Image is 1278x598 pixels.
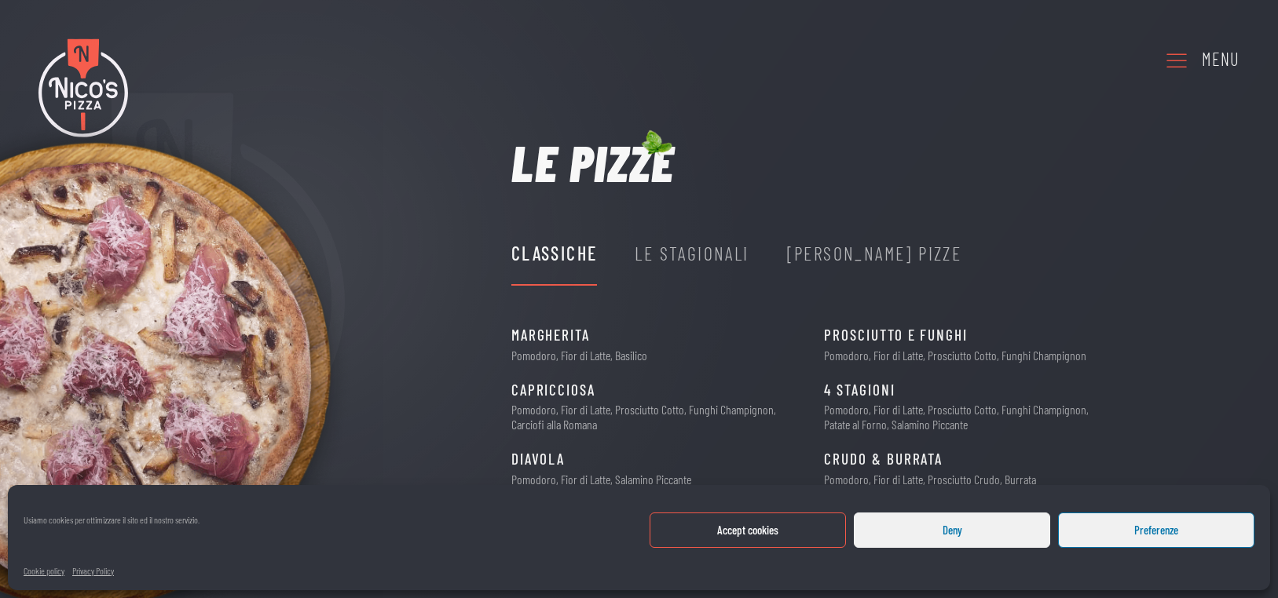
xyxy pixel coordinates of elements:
button: Preferenze [1058,512,1254,548]
div: Usiamo cookies per ottimizzare il sito ed il nostro servizio. [24,512,200,544]
span: 4 Stagioni [824,378,895,403]
div: [PERSON_NAME] Pizze [787,239,962,268]
h1: Le pizze [511,137,675,188]
p: Pomodoro, Fior di Latte, Prosciutto Cotto, Funghi Champignon, Carciofi alla Romana [511,402,799,432]
span: CRUDO & BURRATA [824,447,943,472]
p: Pomodoro, Fior di Latte, Basilico [511,348,647,363]
div: Le Stagionali [635,239,749,268]
a: Cookie policy [24,563,64,578]
span: Prosciutto e Funghi [824,323,967,348]
span: Diavola [511,447,565,472]
div: Classiche [511,239,598,268]
span: Margherita [511,323,590,348]
span: Capricciosa [511,378,595,403]
button: Accept cookies [650,512,846,548]
p: Pomodoro, Fior di Latte, Prosciutto Cotto, Funghi Champignon, Patate al Forno, Salamino Piccante [824,402,1111,432]
a: Privacy Policy [72,563,114,578]
p: Pomodoro, Fior di Latte, Prosciutto Cotto, Funghi Champignon [824,348,1086,363]
img: Nico's Pizza Logo Colori [38,38,128,137]
a: Menu [1164,38,1240,82]
p: Pomodoro, Fior di Latte, Salamino Piccante [511,472,691,487]
button: Deny [854,512,1050,548]
div: Menu [1202,46,1240,74]
p: Pomodoro, Fior di Latte, Prosciutto Crudo, Burrata [824,472,1036,487]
